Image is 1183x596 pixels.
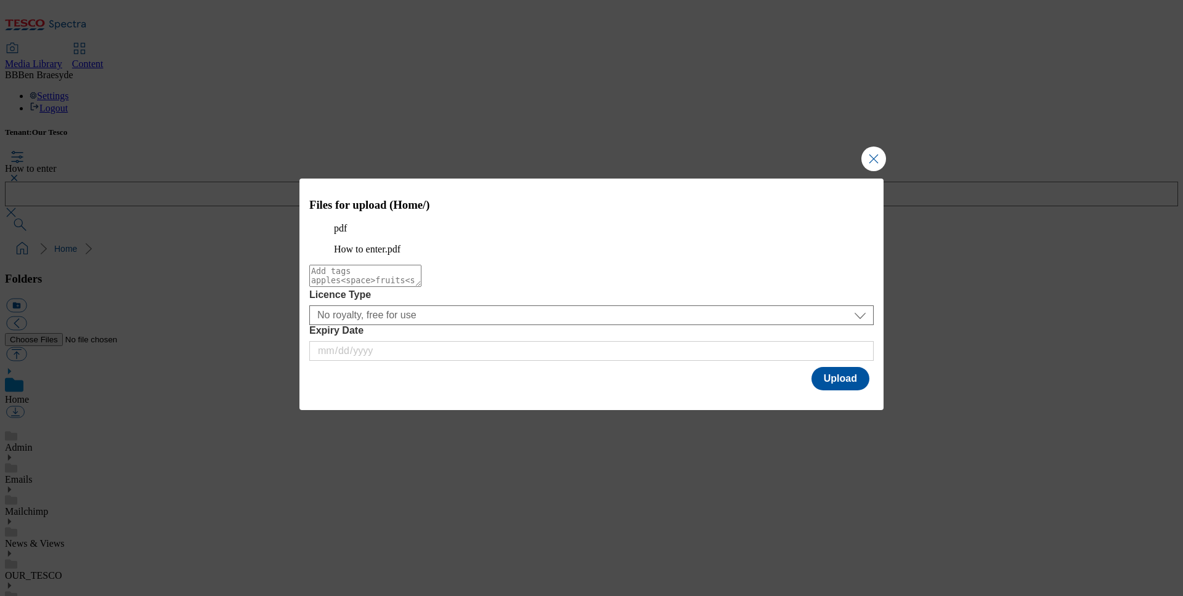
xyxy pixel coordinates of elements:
button: Close Modal [861,147,886,171]
label: Licence Type [309,289,874,300]
p: pdf [334,223,849,234]
label: Expiry Date [309,325,874,336]
figcaption: How to enter.pdf [334,244,849,255]
div: Modal [299,179,884,411]
button: Upload [811,367,869,390]
h3: Files for upload (Home/) [309,198,874,212]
